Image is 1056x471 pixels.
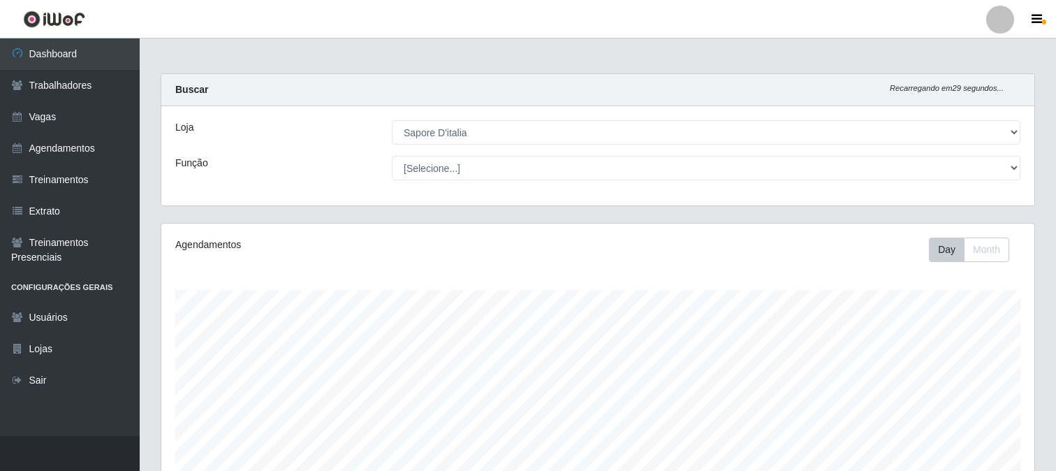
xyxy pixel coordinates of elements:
[964,238,1009,262] button: Month
[175,238,515,252] div: Agendamentos
[929,238,1020,262] div: Toolbar with button groups
[929,238,965,262] button: Day
[175,120,193,135] label: Loja
[175,156,208,171] label: Função
[23,10,85,28] img: CoreUI Logo
[929,238,1009,262] div: First group
[175,84,208,95] strong: Buscar
[890,84,1004,92] i: Recarregando em 29 segundos...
